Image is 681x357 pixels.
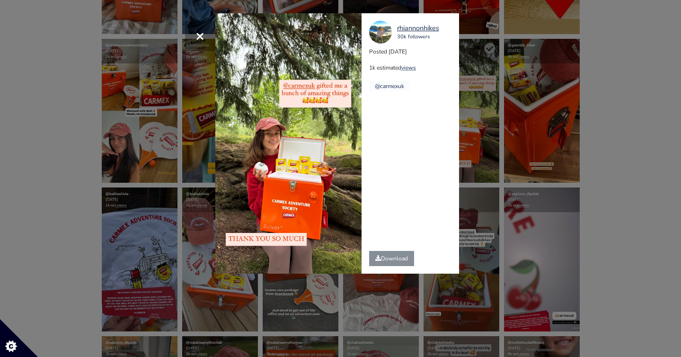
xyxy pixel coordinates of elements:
[397,23,439,34] a: rhiannonhikes
[397,33,439,41] div: 30k followers
[185,21,215,51] button: Close
[401,64,416,71] a: views
[369,21,392,44] img: 68438669251.jpg
[195,26,204,46] span: ×
[375,82,404,90] a: @carmexuk
[369,251,414,266] a: Download
[369,63,459,72] p: 1k estimated
[369,47,459,56] p: Posted [DATE]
